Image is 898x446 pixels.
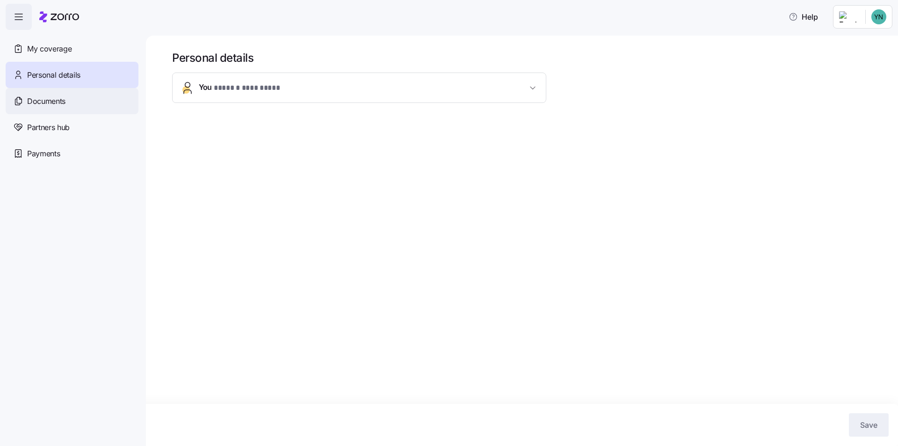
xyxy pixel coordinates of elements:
[172,51,885,65] h1: Personal details
[27,69,80,81] span: Personal details
[6,140,138,167] a: Payments
[871,9,886,24] img: 321c9fc16ec5069faeedc6b09d75f8cf
[6,36,138,62] a: My coverage
[860,419,877,431] span: Save
[27,122,70,133] span: Partners hub
[27,43,72,55] span: My coverage
[781,7,826,26] button: Help
[789,11,818,22] span: Help
[839,11,858,22] img: Employer logo
[849,413,889,437] button: Save
[6,114,138,140] a: Partners hub
[199,81,281,94] span: You
[27,148,60,160] span: Payments
[6,88,138,114] a: Documents
[6,62,138,88] a: Personal details
[27,95,65,107] span: Documents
